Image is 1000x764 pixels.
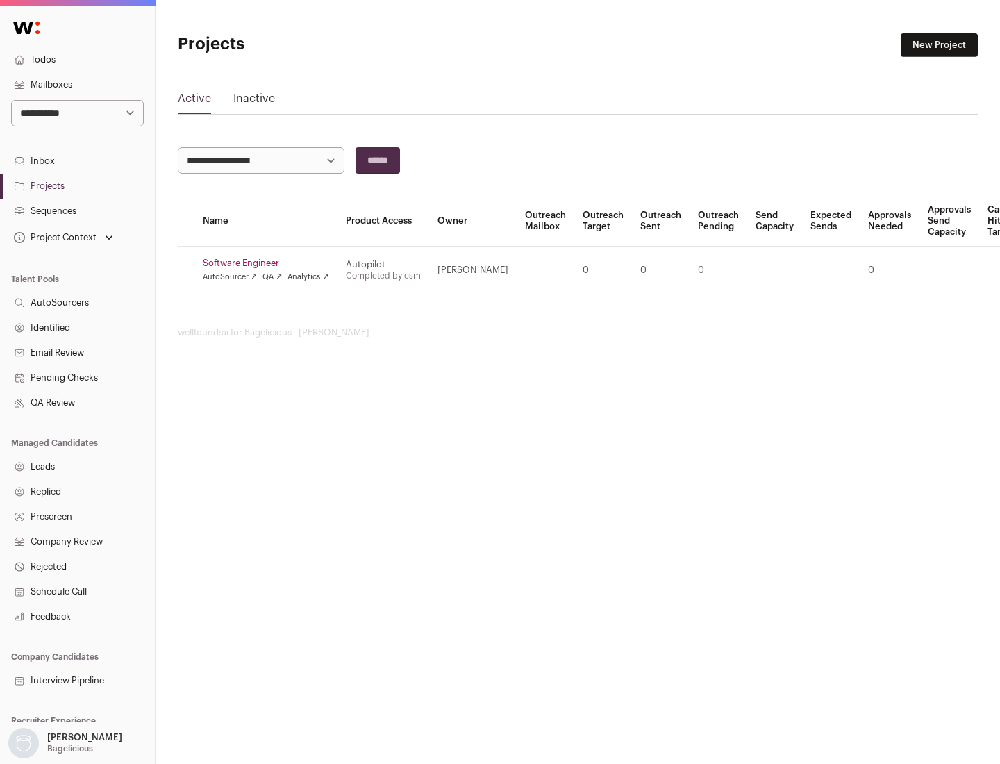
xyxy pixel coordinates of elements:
[203,272,257,283] a: AutoSourcer ↗
[6,14,47,42] img: Wellfound
[747,196,802,247] th: Send Capacity
[574,247,632,294] td: 0
[901,33,978,57] a: New Project
[346,272,421,280] a: Completed by csm
[194,196,337,247] th: Name
[47,732,122,743] p: [PERSON_NAME]
[178,33,444,56] h1: Projects
[429,247,517,294] td: [PERSON_NAME]
[203,258,329,269] a: Software Engineer
[47,743,93,754] p: Bagelicious
[178,90,211,113] a: Active
[8,728,39,758] img: nopic.png
[337,196,429,247] th: Product Access
[11,232,97,243] div: Project Context
[517,196,574,247] th: Outreach Mailbox
[262,272,282,283] a: QA ↗
[860,247,919,294] td: 0
[802,196,860,247] th: Expected Sends
[233,90,275,113] a: Inactive
[690,196,747,247] th: Outreach Pending
[632,196,690,247] th: Outreach Sent
[429,196,517,247] th: Owner
[690,247,747,294] td: 0
[860,196,919,247] th: Approvals Needed
[346,259,421,270] div: Autopilot
[178,327,978,338] footer: wellfound:ai for Bagelicious - [PERSON_NAME]
[287,272,328,283] a: Analytics ↗
[632,247,690,294] td: 0
[11,228,116,247] button: Open dropdown
[574,196,632,247] th: Outreach Target
[6,728,125,758] button: Open dropdown
[919,196,979,247] th: Approvals Send Capacity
